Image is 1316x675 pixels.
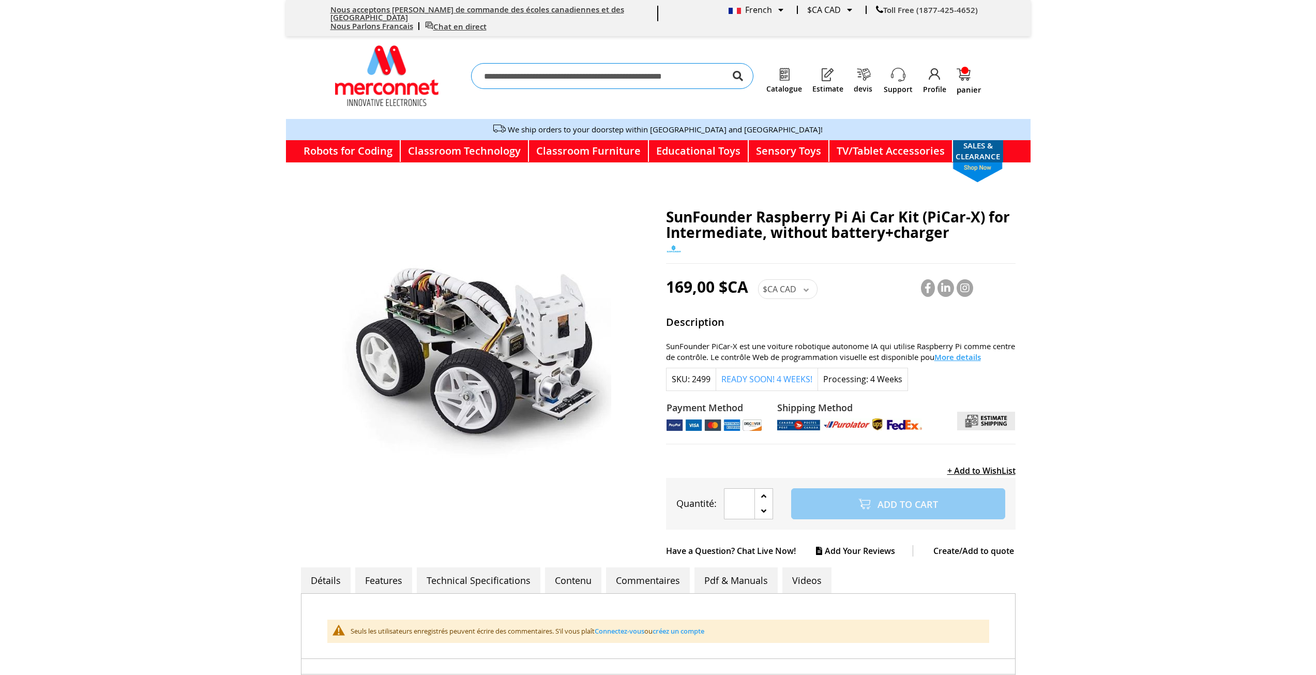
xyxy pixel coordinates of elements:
span: Ready Soon! 4 Weeks! [721,373,812,385]
span: CAD [780,283,796,295]
img: Profile.png [928,67,942,82]
a: Contenu [545,567,601,593]
a: Classroom Technology [401,140,529,162]
img: Catalogue [777,67,792,82]
a: SALES & CLEARANCEshop now [953,140,1003,162]
span: French [729,4,772,16]
a: panier [957,68,981,94]
img: calculate estimate shipping [957,412,1015,430]
a: Détails [301,567,351,593]
a: Profile [923,84,946,95]
a: Commentaires [606,567,690,593]
a: Create/Add to quote [915,545,1014,557]
a: Robots for Coding [296,140,401,162]
a: Sensory Toys [749,140,829,162]
div: Seuls les utilisateurs enregistrés peuvent écrire des commentaires. S’il vous plaît ou [351,626,979,637]
a: Add Your Reviews [816,545,913,557]
a: Educational Toys [649,140,749,162]
a: Classroom Furniture [529,140,649,162]
span: 169,00 $CA [666,276,748,297]
button: Search [733,63,743,89]
a: TV/Tablet Accessories [829,140,953,162]
a: Estimate [812,85,843,93]
div: 4 Weeks [870,373,902,385]
span: CAD [824,4,841,16]
a: Features [355,567,412,593]
a: Toll Free (1877-425-4652) [876,5,978,16]
img: SunFounder [666,241,682,257]
strong: Processing [823,373,868,385]
a: Have a Question? Chat Live Now! [666,545,814,557]
a: Pdf & Manuals [694,567,778,593]
img: French.png [729,8,741,14]
a: Nous Parlons Francais [330,21,413,32]
span: shop now [948,162,1008,183]
div: 2499 [692,373,710,385]
a: créez un compte [653,626,704,636]
span: Quantité: [676,497,717,509]
a: Support [884,84,913,95]
span: panier [957,86,981,94]
img: Estimate [821,67,835,82]
div: Commentaires [301,593,1016,675]
div: SunFounder PiCar-X est une voiture robotique autonome IA qui utilise Raspberry Pi comme centre de... [666,341,1016,363]
a: Videos [782,567,831,593]
strong: Shipping Method [777,401,922,415]
strong: Payment Method [667,401,762,415]
a: We ship orders to your doorstep within [GEOGRAPHIC_DATA] and [GEOGRAPHIC_DATA]! [508,124,823,134]
strong: Description [666,315,1016,333]
img: main product photo [342,203,611,485]
a: Technical Specifications [417,567,540,593]
span: $CA [807,4,822,16]
a: + Add to WishList [947,465,1016,476]
span: More details [934,352,981,363]
a: SunFounder [666,249,682,259]
div: Videos [301,593,1016,659]
a: Nous acceptons [PERSON_NAME] de commande des écoles canadiennes et des [GEOGRAPHIC_DATA] [330,4,624,23]
a: store logo [335,46,438,106]
strong: SKU [672,373,690,385]
a: Catalogue [766,85,802,93]
span: $CA [763,283,778,295]
a: Chat en direct [425,21,487,32]
a: Connectez-vous [595,626,644,636]
img: live chat [425,21,433,29]
span: SunFounder Raspberry Pi Ai Car Kit (PiCar-X) for Intermediate, without battery+charger [666,207,1010,243]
